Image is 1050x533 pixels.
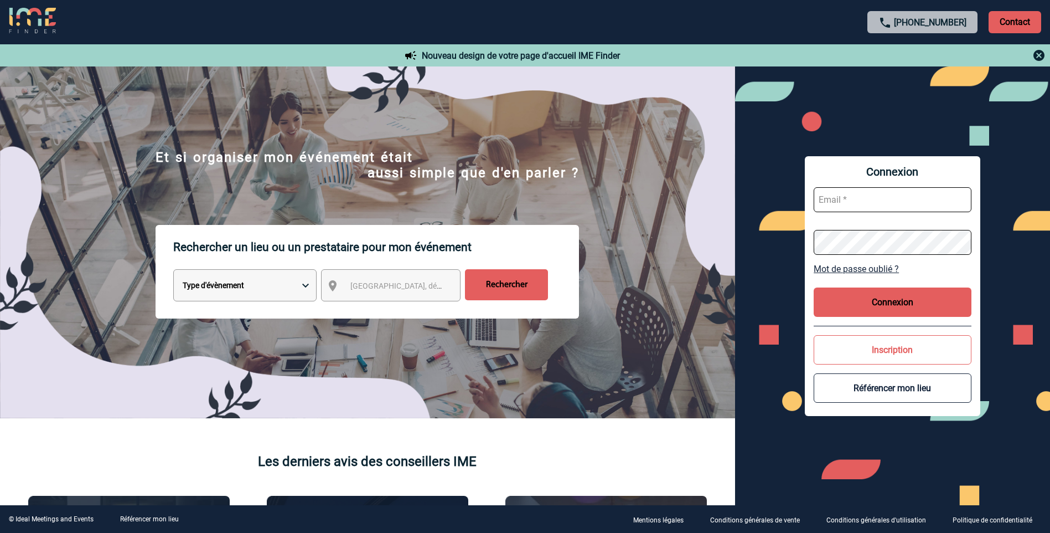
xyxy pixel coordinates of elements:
[989,11,1041,33] p: Contact
[826,516,926,524] p: Conditions générales d'utilisation
[878,16,892,29] img: call-24-px.png
[953,516,1032,524] p: Politique de confidentialité
[624,514,701,525] a: Mentions légales
[944,514,1050,525] a: Politique de confidentialité
[701,514,818,525] a: Conditions générales de vente
[894,17,966,28] a: [PHONE_NUMBER]
[814,373,971,403] button: Référencer mon lieu
[814,288,971,317] button: Connexion
[465,269,548,300] input: Rechercher
[9,515,94,523] div: © Ideal Meetings and Events
[710,516,800,524] p: Conditions générales de vente
[814,335,971,365] button: Inscription
[814,264,971,274] a: Mot de passe oublié ?
[818,514,944,525] a: Conditions générales d'utilisation
[814,187,971,212] input: Email *
[350,281,504,290] span: [GEOGRAPHIC_DATA], département, région...
[814,165,971,178] span: Connexion
[120,515,179,523] a: Référencer mon lieu
[173,225,579,269] p: Rechercher un lieu ou un prestataire pour mon événement
[633,516,684,524] p: Mentions légales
